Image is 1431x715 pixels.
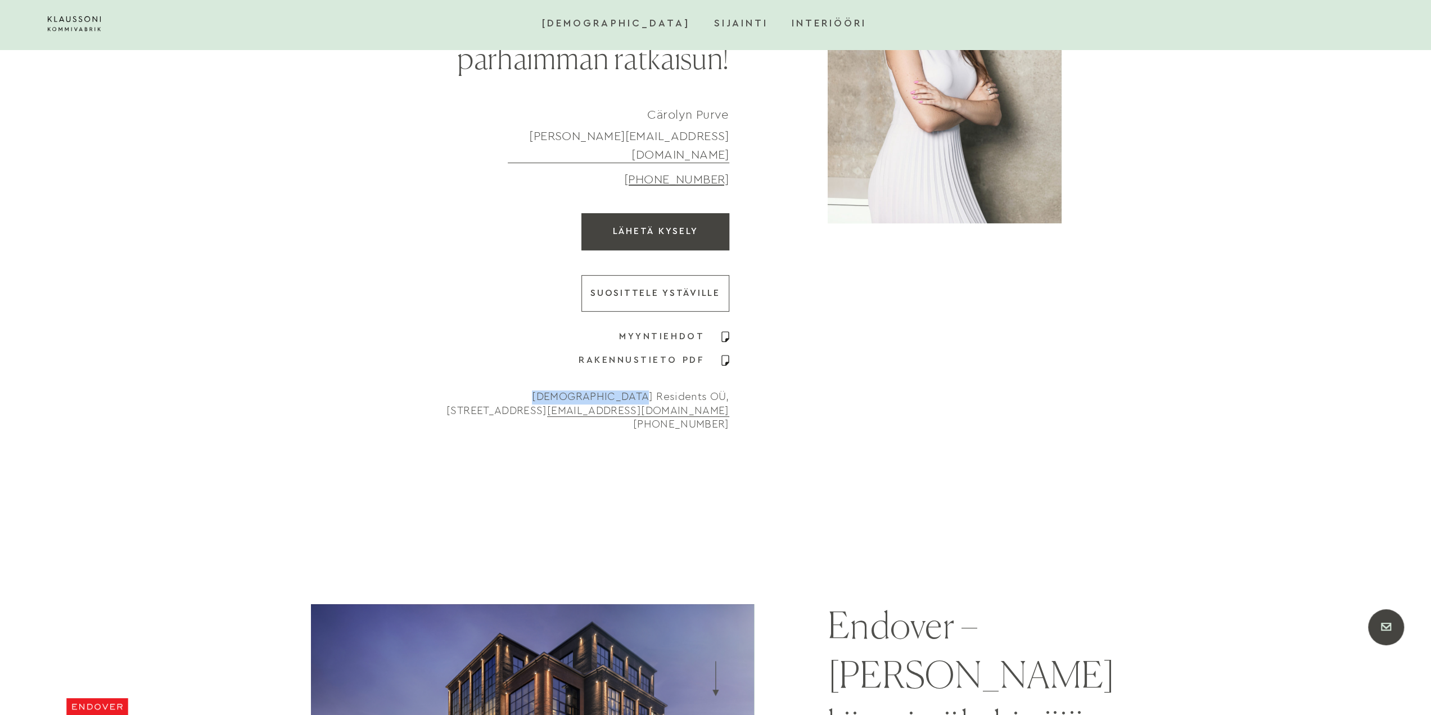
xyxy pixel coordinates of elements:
iframe: Chatbot [1357,641,1415,699]
a: MYYNTIEHDOT [619,331,729,342]
a: [PHONE_NUMBER] [624,173,729,186]
a: LÄHETÄ KYSELY [581,213,729,250]
a: [PERSON_NAME][EMAIL_ADDRESS][DOMAIN_NAME] [508,127,729,164]
a: [EMAIL_ADDRESS][DOMAIN_NAME] [547,404,729,419]
p: [DEMOGRAPHIC_DATA] Residents OÜ, [STREET_ADDRESS] [PHONE_NUMBER] [434,390,729,432]
a: RAKENNUSTIETO PDF [579,355,729,366]
a: Suosittele ystäville [581,275,729,312]
div: Cärolyn Purve [508,106,729,124]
